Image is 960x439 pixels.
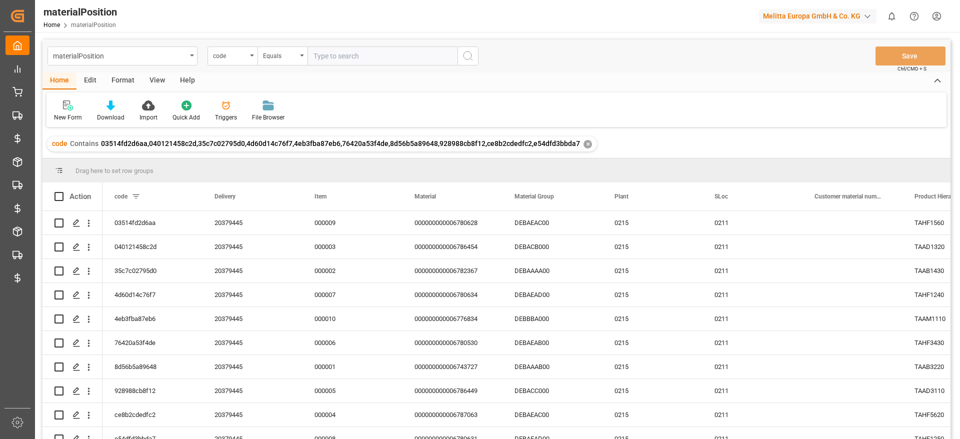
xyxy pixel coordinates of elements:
span: SLoc [714,193,728,200]
div: View [142,72,172,89]
input: Type to search [307,46,457,65]
div: DEBAEAD00 [502,283,602,306]
div: Melitta Europa GmbH & Co. KG [759,9,876,23]
div: 0211 [702,307,802,330]
div: 000000000006787063 [402,403,502,426]
div: DEBAEAC00 [502,211,602,234]
button: Melitta Europa GmbH & Co. KG [759,6,880,25]
div: 000000000006780628 [402,211,502,234]
div: 000004 [302,403,402,426]
span: Plant [614,193,628,200]
span: Material [414,193,436,200]
div: 928988cb8f12 [102,379,202,402]
div: Press SPACE to select this row. [42,379,102,403]
div: 20379445 [202,235,302,258]
div: 0215 [602,283,702,306]
div: 000000000006780634 [402,283,502,306]
span: Material Group [514,193,554,200]
div: 20379445 [202,403,302,426]
span: Ctrl/CMD + S [897,65,926,72]
div: 0215 [602,235,702,258]
div: code [213,49,247,60]
span: Contains [70,139,98,147]
div: DEBAEAC00 [502,403,602,426]
span: Customer material number [814,193,881,200]
div: 000006 [302,331,402,354]
div: 0211 [702,403,802,426]
div: DEBAAAA00 [502,259,602,282]
div: 0211 [702,211,802,234]
div: Home [42,72,76,89]
div: 20379445 [202,259,302,282]
div: Action [69,192,91,201]
div: 0211 [702,283,802,306]
div: Format [104,72,142,89]
div: ce8b2cdedfc2 [102,403,202,426]
div: 4eb3fba87eb6 [102,307,202,330]
div: 0215 [602,307,702,330]
div: 20379445 [202,283,302,306]
button: search button [457,46,478,65]
div: Edit [76,72,104,89]
div: 000000000006780530 [402,331,502,354]
div: materialPosition [53,49,186,61]
div: Triggers [215,113,237,122]
div: Press SPACE to select this row. [42,259,102,283]
div: DEBAEAB00 [502,331,602,354]
div: 0215 [602,379,702,402]
button: Save [875,46,945,65]
div: 000003 [302,235,402,258]
div: 8d56b5a89648 [102,355,202,378]
button: open menu [207,46,257,65]
div: 000002 [302,259,402,282]
div: 20379445 [202,379,302,402]
span: 03514fd2d6aa,040121458c2d,35c7c02795d0,4d60d14c76f7,4eb3fba87eb6,76420a53f4de,8d56b5a89648,928988... [101,139,580,147]
div: Download [97,113,124,122]
div: 35c7c02795d0 [102,259,202,282]
a: Home [43,21,60,28]
div: New Form [54,113,82,122]
div: 000005 [302,379,402,402]
span: Item [314,193,326,200]
div: 000007 [302,283,402,306]
div: 0211 [702,331,802,354]
button: open menu [257,46,307,65]
div: 000000000006743727 [402,355,502,378]
span: Drag here to set row groups [75,167,153,174]
div: DEBACC000 [502,379,602,402]
div: 000009 [302,211,402,234]
span: code [52,139,67,147]
div: 000000000006786449 [402,379,502,402]
div: 000000000006786454 [402,235,502,258]
div: 0215 [602,331,702,354]
div: 000010 [302,307,402,330]
div: 000000000006782367 [402,259,502,282]
div: Press SPACE to select this row. [42,403,102,427]
div: 0215 [602,355,702,378]
div: DEBACB000 [502,235,602,258]
div: Press SPACE to select this row. [42,331,102,355]
div: 20379445 [202,211,302,234]
div: 0211 [702,259,802,282]
div: Equals [263,49,297,60]
div: 76420a53f4de [102,331,202,354]
div: 20379445 [202,355,302,378]
div: 0215 [602,211,702,234]
div: 0215 [602,403,702,426]
div: 20379445 [202,331,302,354]
div: Help [172,72,202,89]
div: DEBBBA000 [502,307,602,330]
div: Press SPACE to select this row. [42,355,102,379]
div: 000001 [302,355,402,378]
div: 20379445 [202,307,302,330]
div: DEBAAAB00 [502,355,602,378]
div: 0215 [602,259,702,282]
div: File Browser [252,113,284,122]
div: 03514fd2d6aa [102,211,202,234]
button: open menu [47,46,197,65]
div: 040121458c2d [102,235,202,258]
div: ✕ [583,140,592,148]
div: Quick Add [172,113,200,122]
div: 0211 [702,355,802,378]
div: Press SPACE to select this row. [42,307,102,331]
